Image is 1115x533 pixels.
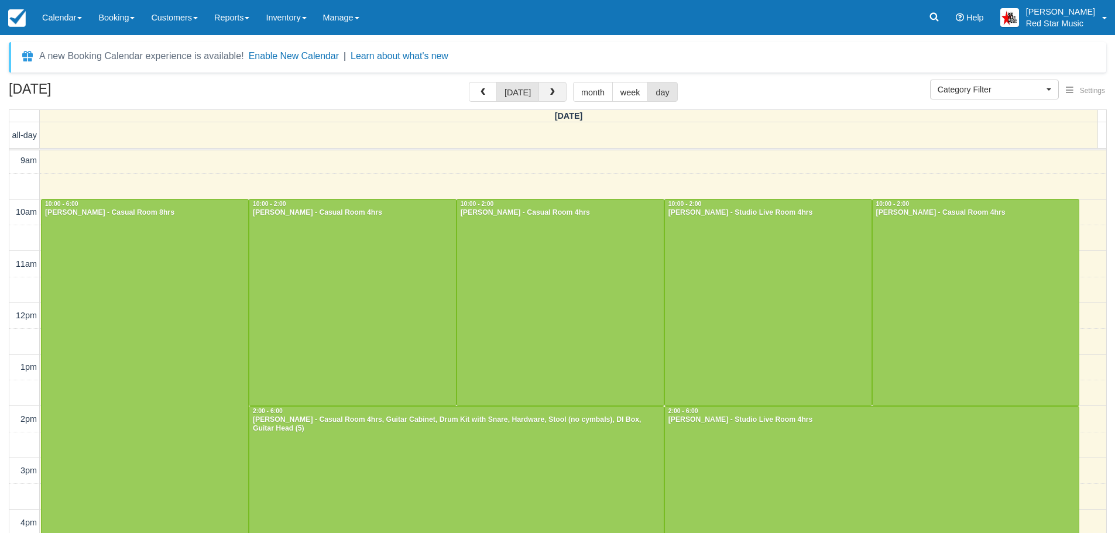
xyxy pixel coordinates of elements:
button: Category Filter [930,80,1059,99]
div: [PERSON_NAME] - Casual Room 4hrs [876,208,1076,218]
span: 2pm [20,414,37,424]
span: 3pm [20,466,37,475]
span: 10:00 - 2:00 [461,201,494,207]
span: 10:00 - 2:00 [253,201,286,207]
a: 10:00 - 2:00[PERSON_NAME] - Casual Room 4hrs [249,199,457,406]
i: Help [956,13,964,22]
span: 10:00 - 6:00 [45,201,78,207]
div: [PERSON_NAME] - Casual Room 8hrs [44,208,245,218]
div: [PERSON_NAME] - Studio Live Room 4hrs [668,208,869,218]
a: 10:00 - 2:00[PERSON_NAME] - Casual Room 4hrs [872,199,1080,406]
img: checkfront-main-nav-mini-logo.png [8,9,26,27]
p: [PERSON_NAME] [1026,6,1095,18]
span: 10am [16,207,37,216]
a: 10:00 - 2:00[PERSON_NAME] - Casual Room 4hrs [457,199,664,406]
span: 2:00 - 6:00 [668,408,698,414]
span: all-day [12,130,37,140]
span: 12pm [16,311,37,320]
img: A2 [1000,8,1019,27]
h2: [DATE] [9,82,157,104]
div: [PERSON_NAME] - Studio Live Room 4hrs [668,415,1076,425]
span: 10:00 - 2:00 [876,201,910,207]
span: Help [966,13,984,22]
div: A new Booking Calendar experience is available! [39,49,244,63]
button: day [647,82,677,102]
div: [PERSON_NAME] - Casual Room 4hrs [460,208,661,218]
button: Settings [1059,82,1112,99]
a: 10:00 - 2:00[PERSON_NAME] - Studio Live Room 4hrs [664,199,872,406]
button: Enable New Calendar [249,50,339,62]
span: 10:00 - 2:00 [668,201,702,207]
span: Category Filter [938,84,1044,95]
button: [DATE] [496,82,539,102]
span: 9am [20,156,37,165]
button: month [573,82,613,102]
span: Settings [1080,87,1105,95]
span: 1pm [20,362,37,372]
button: week [612,82,649,102]
span: [DATE] [555,111,583,121]
p: Red Star Music [1026,18,1095,29]
div: [PERSON_NAME] - Casual Room 4hrs, Guitar Cabinet, Drum Kit with Snare, Hardware, Stool (no cymbal... [252,415,661,434]
span: 11am [16,259,37,269]
a: Learn about what's new [351,51,448,61]
span: 2:00 - 6:00 [253,408,283,414]
span: | [344,51,346,61]
div: [PERSON_NAME] - Casual Room 4hrs [252,208,453,218]
span: 4pm [20,518,37,527]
